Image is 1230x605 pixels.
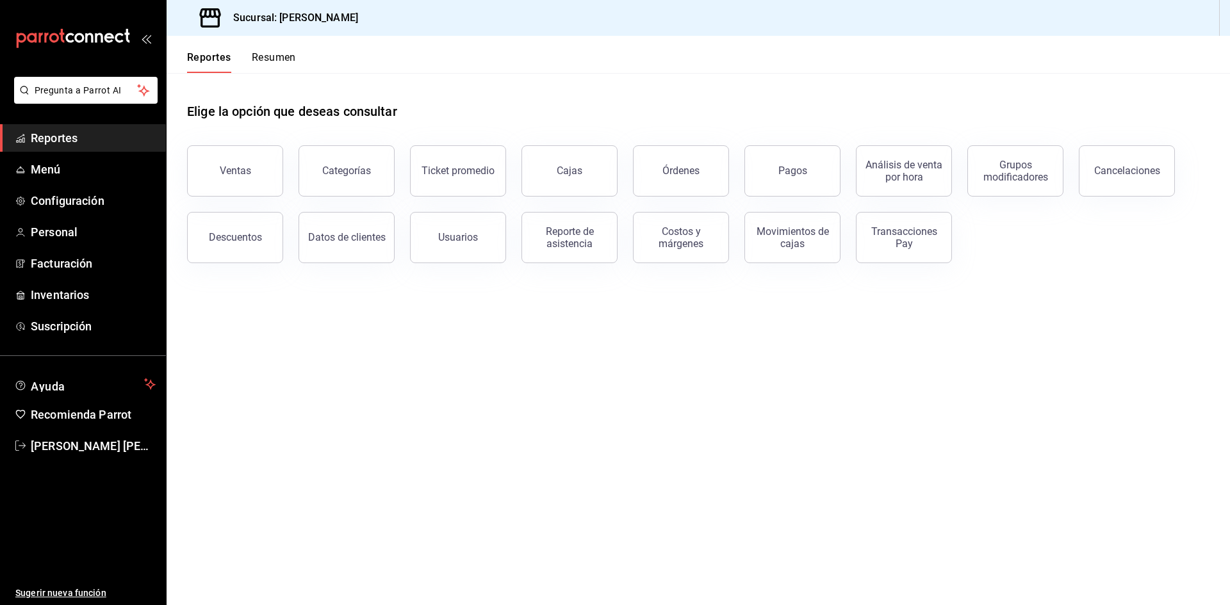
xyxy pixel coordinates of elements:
span: Configuración [31,192,156,209]
button: Ventas [187,145,283,197]
button: Grupos modificadores [967,145,1063,197]
div: Datos de clientes [308,231,386,243]
div: Pagos [778,165,807,177]
button: Categorías [299,145,395,197]
div: Movimientos de cajas [753,225,832,250]
span: Suscripción [31,318,156,335]
div: navigation tabs [187,51,296,73]
button: Movimientos de cajas [744,212,840,263]
button: Transacciones Pay [856,212,952,263]
div: Cajas [557,165,582,177]
button: Resumen [252,51,296,73]
div: Cancelaciones [1094,165,1160,177]
button: Ticket promedio [410,145,506,197]
div: Costos y márgenes [641,225,721,250]
span: Sugerir nueva función [15,586,156,600]
button: Análisis de venta por hora [856,145,952,197]
span: Recomienda Parrot [31,406,156,423]
div: Análisis de venta por hora [864,159,944,183]
span: Personal [31,223,156,241]
span: Facturación [31,255,156,272]
div: Grupos modificadores [976,159,1055,183]
span: Menú [31,161,156,178]
span: Ayuda [31,376,139,392]
div: Órdenes [662,165,700,177]
button: Órdenes [633,145,729,197]
div: Descuentos [209,231,262,243]
button: open_drawer_menu [141,33,151,44]
span: Inventarios [31,286,156,303]
span: Reportes [31,129,156,147]
div: Categorías [322,165,371,177]
a: Pregunta a Parrot AI [9,93,158,106]
div: Transacciones Pay [864,225,944,250]
div: Ventas [220,165,251,177]
div: Ticket promedio [422,165,495,177]
button: Reporte de asistencia [521,212,618,263]
span: Pregunta a Parrot AI [35,84,138,97]
span: [PERSON_NAME] [PERSON_NAME] [31,437,156,455]
button: Datos de clientes [299,212,395,263]
button: Costos y márgenes [633,212,729,263]
h1: Elige la opción que deseas consultar [187,102,397,121]
button: Cancelaciones [1079,145,1175,197]
button: Usuarios [410,212,506,263]
button: Cajas [521,145,618,197]
button: Pagos [744,145,840,197]
div: Usuarios [438,231,478,243]
button: Descuentos [187,212,283,263]
button: Reportes [187,51,231,73]
div: Reporte de asistencia [530,225,609,250]
button: Pregunta a Parrot AI [14,77,158,104]
h3: Sucursal: [PERSON_NAME] [223,10,358,26]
